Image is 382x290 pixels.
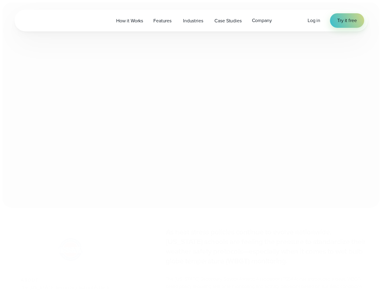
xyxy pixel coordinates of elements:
[153,17,171,24] span: Features
[337,17,357,24] span: Try it free
[252,17,272,24] span: Company
[209,14,247,27] a: Case Studies
[308,17,320,24] a: Log in
[111,14,148,27] a: How it Works
[183,17,203,24] span: Industries
[214,17,241,24] span: Case Studies
[116,17,143,24] span: How it Works
[330,13,364,28] a: Try it free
